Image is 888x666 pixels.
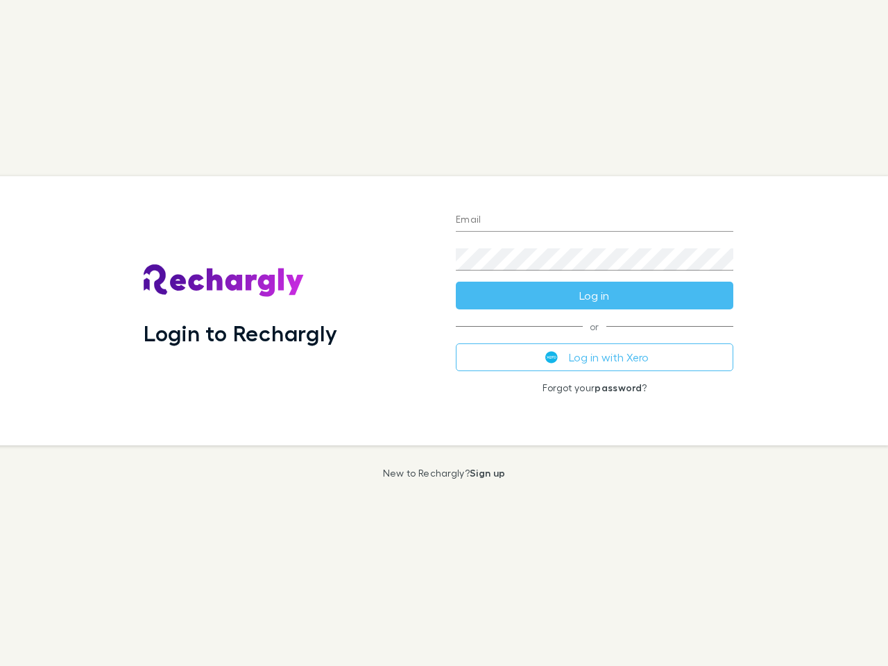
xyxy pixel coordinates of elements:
a: Sign up [470,467,505,479]
img: Rechargly's Logo [144,264,305,298]
a: password [595,382,642,393]
span: or [456,326,733,327]
p: Forgot your ? [456,382,733,393]
h1: Login to Rechargly [144,320,337,346]
button: Log in [456,282,733,309]
p: New to Rechargly? [383,468,506,479]
button: Log in with Xero [456,343,733,371]
img: Xero's logo [545,351,558,364]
